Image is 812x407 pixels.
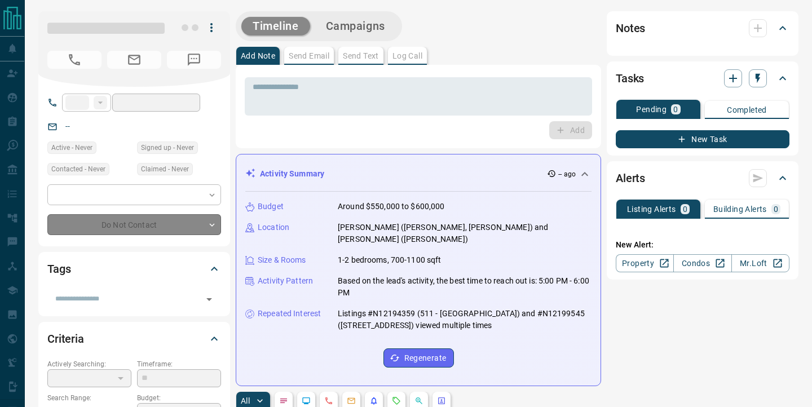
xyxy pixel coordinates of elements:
[324,396,333,405] svg: Calls
[107,51,161,69] span: No Email
[51,163,105,175] span: Contacted - Never
[315,17,396,36] button: Campaigns
[241,52,275,60] p: Add Note
[673,105,678,113] p: 0
[437,396,446,405] svg: Agent Actions
[616,69,644,87] h2: Tasks
[369,396,378,405] svg: Listing Alerts
[302,396,311,405] svg: Lead Browsing Activity
[616,19,645,37] h2: Notes
[51,142,92,153] span: Active - Never
[338,275,592,299] p: Based on the lead's activity, the best time to reach out is: 5:00 PM - 6:00 PM
[241,17,310,36] button: Timeline
[141,142,194,153] span: Signed up - Never
[258,201,284,213] p: Budget
[727,106,767,114] p: Completed
[47,255,221,282] div: Tags
[731,254,789,272] a: Mr.Loft
[713,205,767,213] p: Building Alerts
[201,291,217,307] button: Open
[414,396,423,405] svg: Opportunities
[167,51,221,69] span: No Number
[616,65,789,92] div: Tasks
[774,205,778,213] p: 0
[392,396,401,405] svg: Requests
[47,325,221,352] div: Criteria
[47,330,84,348] h2: Criteria
[616,165,789,192] div: Alerts
[47,214,221,235] div: Do Not Contact
[627,205,676,213] p: Listing Alerts
[338,254,442,266] p: 1-2 bedrooms, 700-1100 sqft
[616,254,674,272] a: Property
[47,260,70,278] h2: Tags
[245,163,592,184] div: Activity Summary-- ago
[347,396,356,405] svg: Emails
[47,359,131,369] p: Actively Searching:
[258,275,313,287] p: Activity Pattern
[383,348,454,368] button: Regenerate
[137,393,221,403] p: Budget:
[258,222,289,233] p: Location
[137,359,221,369] p: Timeframe:
[258,254,306,266] p: Size & Rooms
[673,254,731,272] a: Condos
[141,163,189,175] span: Claimed - Never
[260,168,324,180] p: Activity Summary
[338,201,445,213] p: Around $550,000 to $600,000
[47,51,101,69] span: No Number
[616,169,645,187] h2: Alerts
[558,169,576,179] p: -- ago
[338,308,592,331] p: Listings #N12194359 (511 - [GEOGRAPHIC_DATA]) and #N12199545 ([STREET_ADDRESS]) viewed multiple t...
[616,130,789,148] button: New Task
[636,105,667,113] p: Pending
[258,308,321,320] p: Repeated Interest
[279,396,288,405] svg: Notes
[65,122,70,131] a: --
[616,239,789,251] p: New Alert:
[616,15,789,42] div: Notes
[47,393,131,403] p: Search Range:
[338,222,592,245] p: [PERSON_NAME] ([PERSON_NAME], [PERSON_NAME]) and [PERSON_NAME] ([PERSON_NAME])
[683,205,687,213] p: 0
[241,397,250,405] p: All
